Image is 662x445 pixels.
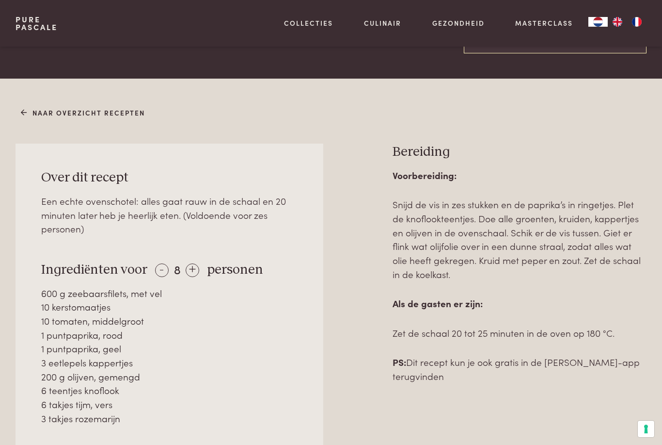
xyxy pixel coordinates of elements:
div: 10 tomaten, middelgroot [41,314,298,328]
div: 3 eetlepels kappertjes [41,356,298,370]
strong: Voorbereiding: [393,168,457,181]
p: Zet de schaal 20 tot 25 minuten in de oven op 180 °C. [393,326,646,340]
p: Dit recept kun je ook gratis in de [PERSON_NAME]-app terugvinden [393,355,646,383]
div: 6 takjes tijm, vers [41,397,298,412]
div: Een echte ovenschotel: alles gaat rauw in de schaal en 20 minuten later heb je heerlijk eten. (Vo... [41,194,298,236]
button: Uw voorkeuren voor toestemming voor trackingtechnologieën [638,421,654,437]
a: Collecties [284,18,333,28]
div: + [186,264,199,277]
h3: Bereiding [393,144,646,161]
ul: Language list [608,17,646,27]
div: 600 g zeebaarsfilets, met vel [41,286,298,300]
aside: Language selected: Nederlands [588,17,646,27]
div: 200 g olijven, gemengd [41,370,298,384]
a: EN [608,17,627,27]
h3: Over dit recept [41,169,298,186]
a: FR [627,17,646,27]
a: Gezondheid [432,18,485,28]
a: Naar overzicht recepten [21,108,145,118]
a: PurePascale [16,16,58,31]
div: 10 kerstomaatjes [41,300,298,314]
div: Language [588,17,608,27]
span: Ingrediënten voor [41,263,147,277]
p: Snijd de vis in zes stukken en de paprika’s in ringetjes. Plet de knoflookteentjes. Doe alle groe... [393,198,646,281]
a: Masterclass [515,18,573,28]
div: 3 takjes rozemarijn [41,412,298,426]
span: 8 [174,261,181,277]
div: 6 teentjes knoflook [41,383,298,397]
strong: Als de gasten er zijn: [393,297,483,310]
a: NL [588,17,608,27]
a: Culinair [364,18,401,28]
span: personen [207,263,263,277]
div: 1 puntpaprika, rood [41,328,298,342]
div: 1 puntpaprika, geel [41,342,298,356]
div: - [155,264,169,277]
b: PS: [393,355,406,368]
